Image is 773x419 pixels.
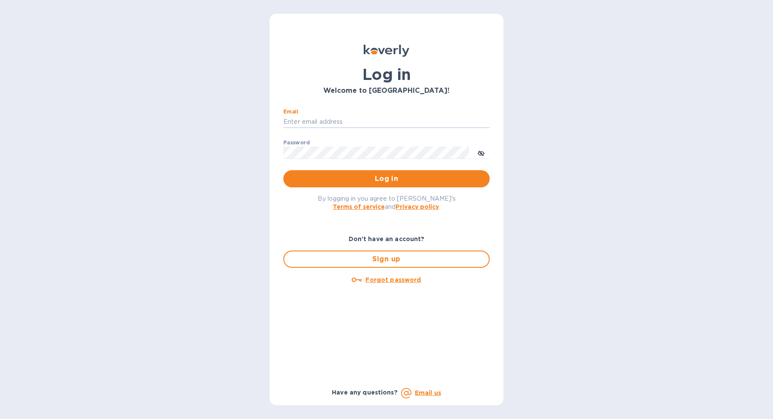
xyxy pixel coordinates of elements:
a: Terms of service [333,203,385,210]
span: Log in [290,174,483,184]
b: Don't have an account? [349,235,425,242]
span: By logging in you agree to [PERSON_NAME]'s and . [318,195,456,210]
span: Sign up [291,254,482,264]
img: Koverly [364,45,409,57]
button: Log in [283,170,490,187]
h1: Log in [283,65,490,83]
a: Privacy policy [396,203,439,210]
input: Enter email address [283,116,490,128]
b: Have any questions? [332,389,398,396]
label: Email [283,109,298,114]
button: Sign up [283,251,490,268]
label: Password [283,140,310,145]
u: Forgot password [365,276,421,283]
button: toggle password visibility [472,144,490,161]
a: Email us [415,389,441,396]
h3: Welcome to [GEOGRAPHIC_DATA]! [283,87,490,95]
